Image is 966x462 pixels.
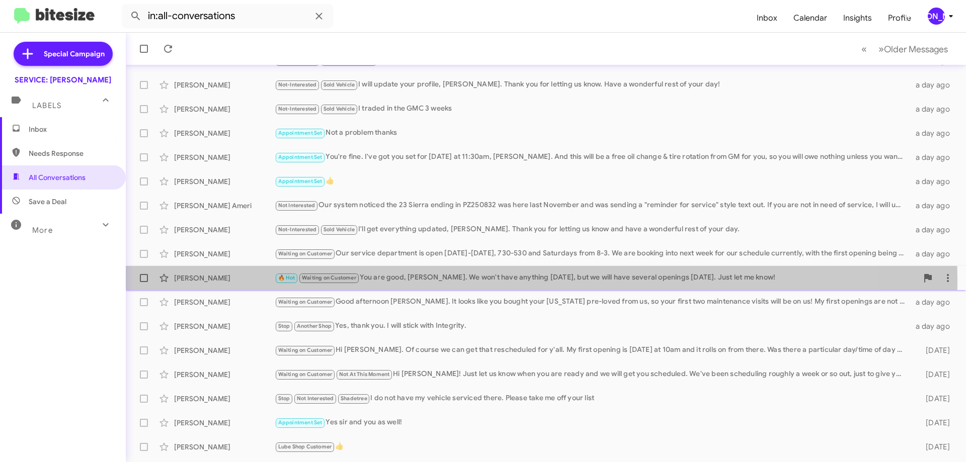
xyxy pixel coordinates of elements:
div: a day ago [910,321,958,331]
div: a day ago [910,297,958,307]
div: a day ago [910,152,958,162]
div: [PERSON_NAME] [174,369,275,380]
span: Needs Response [29,148,114,158]
span: Special Campaign [44,49,105,59]
div: a day ago [910,225,958,235]
span: Older Messages [884,44,948,55]
input: Search [122,4,333,28]
span: Labels [32,101,61,110]
div: Not a problem thanks [275,127,910,139]
span: Shadetree [341,395,367,402]
span: Sold Vehicle [324,226,355,233]
a: Insights [835,4,880,33]
span: Not Interested [278,202,315,209]
span: Another Shop [297,323,332,329]
div: [DATE] [910,369,958,380]
span: Appointment Set [278,178,323,184]
div: [PERSON_NAME] [174,273,275,283]
a: Profile [880,4,919,33]
div: [DATE] [910,442,958,452]
div: [DATE] [910,345,958,355]
div: [PERSON_NAME] [174,152,275,162]
button: [PERSON_NAME] [919,8,955,25]
div: You are good, [PERSON_NAME]. We won't have anything [DATE], but we will have several openings [DA... [275,272,918,284]
span: Not-Interested [278,106,317,112]
a: Special Campaign [14,42,113,66]
div: [PERSON_NAME] [174,442,275,452]
div: You're fine. I've got you set for [DATE] at 11:30am, [PERSON_NAME]. And this will be a free oil c... [275,151,910,163]
div: [PERSON_NAME] [174,345,275,355]
div: 👍 [275,175,910,187]
span: Lube Shop Customer [278,443,332,450]
div: a day ago [910,201,958,211]
button: Previous [855,39,873,59]
a: Inbox [749,4,785,33]
span: Sold Vehicle [324,106,355,112]
span: Inbox [29,124,114,134]
div: [PERSON_NAME] [174,176,275,187]
div: a day ago [910,104,958,114]
span: Stop [278,323,290,329]
div: I traded in the GMC 3 weeks [275,103,910,115]
span: Appointment Set [278,154,323,160]
span: Appointment Set [278,130,323,136]
span: Not-Interested [278,81,317,88]
div: 👍 [275,441,910,452]
div: Yes sir and you as well! [275,417,910,428]
span: More [32,226,53,235]
span: Not At This Moment [339,371,390,378]
span: Waiting on Customer [278,347,333,353]
div: Our system noticed the 23 Sierra ending in PZ250832 was here last November and was sending a "rem... [275,200,910,211]
div: SERVICE: [PERSON_NAME] [15,75,111,85]
div: Our service department is open [DATE]-[DATE], 730-530 and Saturdays from 8-3. We are booking into... [275,248,910,259]
span: « [861,43,867,55]
div: a day ago [910,249,958,259]
span: Waiting on Customer [278,299,333,305]
div: I will update your profile, [PERSON_NAME]. Thank you for letting us know. Have a wonderful rest o... [275,79,910,90]
div: a day ago [910,128,958,138]
div: I'll get everything updated, [PERSON_NAME]. Thank you for letting us know and have a wonderful re... [275,224,910,235]
div: Yes, thank you. I will stick with Integrity. [275,320,910,332]
span: Not-Interested [278,226,317,233]
span: Save a Deal [29,197,66,207]
span: Waiting on Customer [302,274,356,281]
span: All Conversations [29,172,86,182]
span: 🔥 Hot [278,274,295,281]
div: [PERSON_NAME] [174,394,275,404]
div: Good afternoon [PERSON_NAME]. It looks like you bought your [US_STATE] pre-loved from us, so your... [275,296,910,308]
div: Hi [PERSON_NAME]! Just let us know when you are ready and we will get you scheduled. We've been s... [275,368,910,380]
nav: Page navigation example [856,39,954,59]
div: a day ago [910,176,958,187]
span: Waiting on Customer [278,371,333,378]
span: Sold Vehicle [324,81,355,88]
a: Calendar [785,4,835,33]
div: Hi [PERSON_NAME]. Of course we can get that rescheduled for y'all. My first opening is [DATE] at ... [275,344,910,356]
span: Waiting on Customer [278,250,333,257]
div: [PERSON_NAME] [174,249,275,259]
div: [DATE] [910,418,958,428]
span: » [878,43,884,55]
div: [DATE] [910,394,958,404]
span: Appointment Set [278,419,323,426]
div: [PERSON_NAME] [174,225,275,235]
div: [PERSON_NAME] [928,8,945,25]
div: a day ago [910,80,958,90]
button: Next [872,39,954,59]
div: [PERSON_NAME] [174,297,275,307]
div: [PERSON_NAME] [174,321,275,331]
div: [PERSON_NAME] [174,104,275,114]
div: [PERSON_NAME] [174,128,275,138]
span: Stop [278,395,290,402]
span: Not Interested [297,395,334,402]
div: [PERSON_NAME] [174,418,275,428]
div: [PERSON_NAME] Ameri [174,201,275,211]
div: I do not have my vehicle serviced there. Please take me off your list [275,393,910,404]
div: [PERSON_NAME] [174,80,275,90]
